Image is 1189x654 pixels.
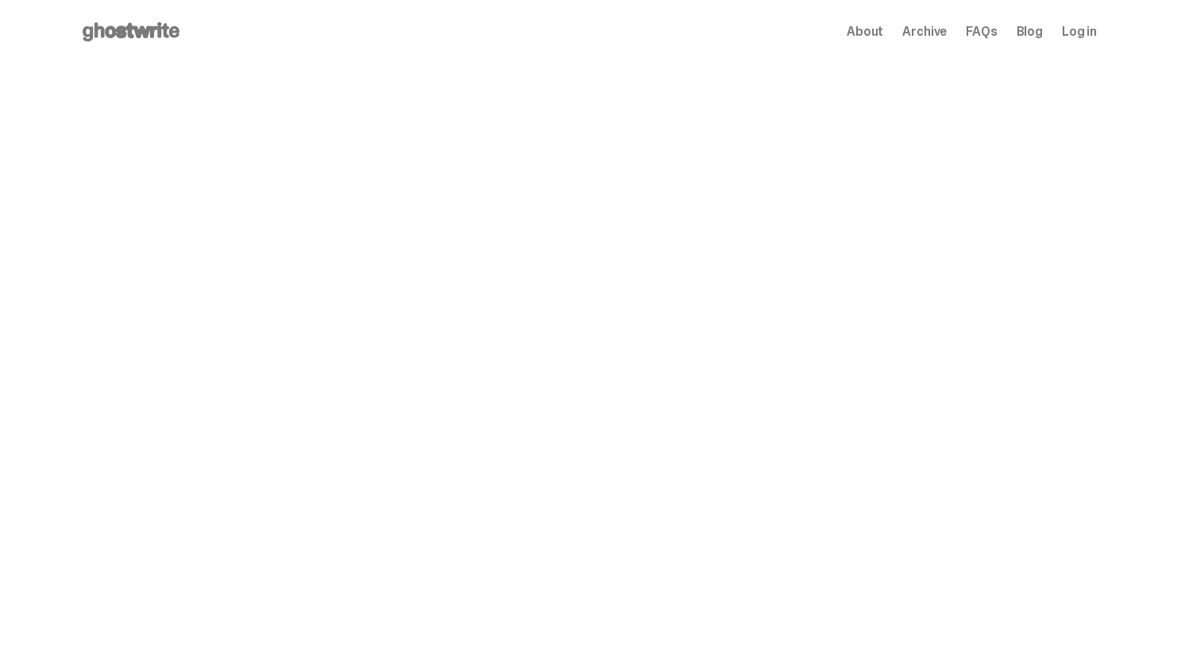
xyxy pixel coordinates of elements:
[847,25,883,38] a: About
[902,25,947,38] a: Archive
[1017,25,1043,38] a: Blog
[966,25,997,38] a: FAQs
[1062,25,1097,38] a: Log in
